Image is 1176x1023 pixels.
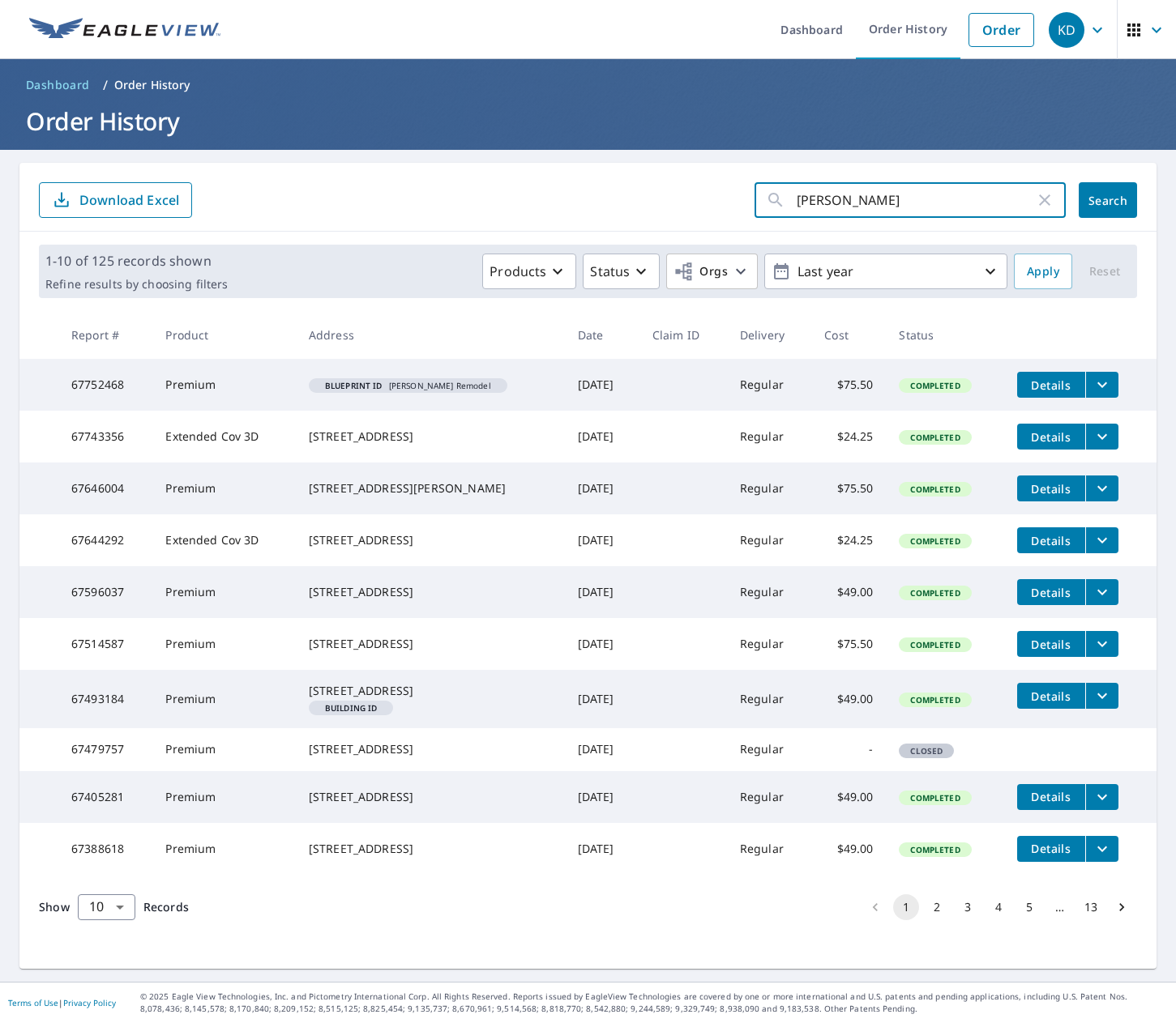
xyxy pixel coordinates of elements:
[1017,579,1085,605] button: detailsBtn-67596037
[1027,789,1076,804] span: Details
[8,998,116,1008] p: |
[666,254,758,289] button: Orgs
[1109,894,1135,920] button: Go to next page
[1085,784,1118,810] button: filesDropdownBtn-67405281
[900,792,969,803] span: Completed
[811,823,886,875] td: $49.00
[39,182,192,218] button: Download Excel
[152,411,295,462] td: Extended Cov 3D
[325,381,383,390] em: Blueprint ID
[309,789,552,805] div: [STREET_ADDRESS]
[1085,631,1118,657] button: filesDropdownBtn-67514587
[1027,533,1076,548] span: Details
[565,771,639,823] td: [DATE]
[1017,475,1085,501] button: detailsBtn-67646004
[900,844,969,855] span: Completed
[1017,372,1085,398] button: detailsBtn-67752468
[19,104,1157,138] h1: Order History
[58,728,152,770] td: 67479757
[900,639,969,650] span: Completed
[900,484,969,495] span: Completed
[325,704,378,712] em: Building ID
[152,566,295,618] td: Premium
[886,311,1003,359] th: Status
[900,432,969,443] span: Completed
[309,636,552,652] div: [STREET_ADDRESS]
[1017,527,1085,553] button: detailsBtn-67644292
[1092,193,1124,208] span: Search
[565,670,639,728] td: [DATE]
[114,77,190,93] p: Order History
[63,997,116,1008] a: Privacy Policy
[1047,899,1073,915] div: …
[1017,683,1085,709] button: detailsBtn-67493184
[26,77,90,93] span: Dashboard
[45,251,228,271] p: 1-10 of 125 records shown
[727,618,811,670] td: Regular
[811,670,886,728] td: $49.00
[727,311,811,359] th: Delivery
[1017,836,1085,862] button: detailsBtn-67388618
[39,899,70,914] span: Show
[811,411,886,462] td: $24.25
[58,411,152,462] td: 67743356
[811,359,886,411] td: $75.50
[45,277,228,292] p: Refine results by choosing filters
[79,191,179,209] p: Download Excel
[727,670,811,728] td: Regular
[727,411,811,462] td: Regular
[1014,254,1072,289] button: Apply
[309,741,552,757] div: [STREET_ADDRESS]
[482,254,576,289] button: Products
[19,72,96,98] a: Dashboard
[58,514,152,566] td: 67644292
[811,771,886,823] td: $49.00
[1016,894,1042,920] button: Go to page 5
[152,359,295,411] td: Premium
[1085,372,1118,398] button: filesDropdownBtn-67752468
[58,823,152,875] td: 67388618
[1085,836,1118,862] button: filesDropdownBtn-67388618
[727,514,811,566] td: Regular
[764,254,1007,289] button: Last year
[565,514,639,566] td: [DATE]
[727,728,811,770] td: Regular
[140,991,1168,1015] p: © 2025 Eagle View Technologies, Inc. and Pictometry International Corp. All Rights Reserved. Repo...
[565,823,639,875] td: [DATE]
[152,728,295,770] td: Premium
[1085,527,1118,553] button: filesDropdownBtn-67644292
[900,745,952,757] span: Closed
[1078,894,1104,920] button: Go to page 13
[1027,637,1076,652] span: Details
[309,841,552,857] div: [STREET_ADDRESS]
[727,566,811,618] td: Regular
[893,894,919,920] button: page 1
[797,177,1035,223] input: Address, Report #, Claim ID, etc.
[727,771,811,823] td: Regular
[78,894,135,920] div: Show 10 records
[811,514,886,566] td: $24.25
[58,462,152,514] td: 67646004
[1027,377,1076,393] span: Details
[58,771,152,823] td: 67405281
[1085,683,1118,709] button: filesDropdownBtn-67493184
[565,311,639,359] th: Date
[1017,784,1085,810] button: detailsBtn-67405281
[296,311,565,359] th: Address
[583,254,660,289] button: Status
[565,618,639,670] td: [DATE]
[1027,262,1059,282] span: Apply
[490,262,546,281] p: Products
[565,462,639,514] td: [DATE]
[811,566,886,618] td: $49.00
[1085,424,1118,450] button: filesDropdownBtn-67743356
[900,380,969,391] span: Completed
[590,262,630,281] p: Status
[309,584,552,600] div: [STREET_ADDRESS]
[674,262,728,282] span: Orgs
[969,13,1034,47] a: Order
[860,894,1137,920] nav: pagination navigation
[1017,424,1085,450] button: detailsBtn-67743356
[152,771,295,823] td: Premium
[811,618,886,670] td: $75.50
